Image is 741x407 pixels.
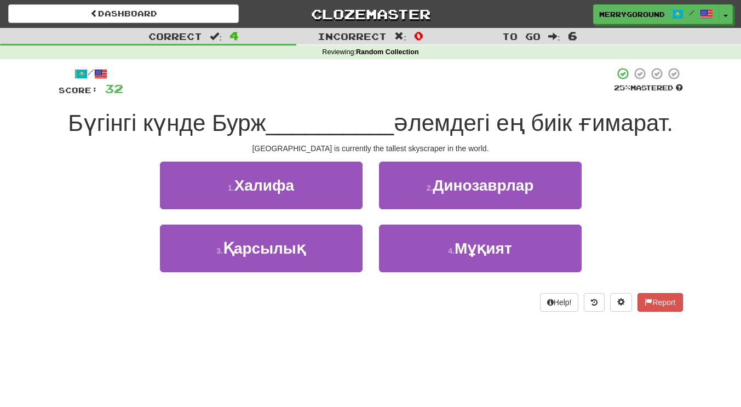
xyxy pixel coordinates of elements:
span: : [548,32,560,41]
span: 32 [105,82,123,95]
div: / [59,67,123,81]
span: Мұқият [455,240,512,257]
small: 4 . [448,247,455,255]
small: 2 . [427,184,433,192]
span: To go [502,31,541,42]
button: 2.Динозаврлар [379,162,582,209]
a: Clozemaster [255,4,486,24]
button: Report [637,293,682,312]
span: әлемдегі ең биік ғимарат. [394,110,673,136]
span: __________ [266,110,394,136]
span: Score: [59,85,98,95]
span: Динозаврлар [433,177,533,194]
span: : [394,32,406,41]
span: Халифа [234,177,294,194]
small: 3 . [216,247,223,255]
button: 1.Халифа [160,162,363,209]
span: 25 % [614,83,630,92]
span: Correct [148,31,202,42]
button: Help! [540,293,579,312]
a: Dashboard [8,4,239,23]
strong: Random Collection [356,48,419,56]
button: 4.Мұқият [379,225,582,272]
div: [GEOGRAPHIC_DATA] is currently the tallest skyscraper in the world. [59,143,683,154]
span: 4 [229,29,239,42]
span: : [210,32,222,41]
span: 6 [568,29,577,42]
span: Бүгінгі күнде Бурж [68,110,266,136]
small: 1 . [228,184,234,192]
span: / [689,9,694,16]
span: Қарсылық [223,240,306,257]
span: 0 [414,29,423,42]
button: 3.Қарсылық [160,225,363,272]
a: Merrygoround / [593,4,719,24]
div: Mastered [614,83,683,93]
button: Round history (alt+y) [584,293,605,312]
span: Incorrect [318,31,387,42]
span: Merrygoround [599,9,665,19]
